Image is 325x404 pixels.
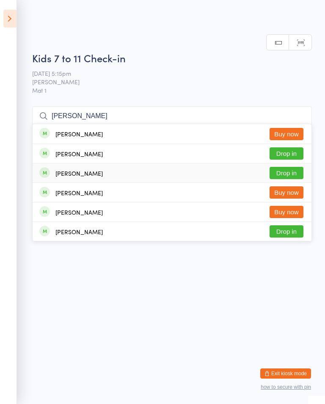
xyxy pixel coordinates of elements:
[55,150,103,157] div: [PERSON_NAME]
[270,206,303,218] button: Buy now
[261,384,311,390] button: how to secure with pin
[270,186,303,199] button: Buy now
[32,69,299,77] span: [DATE] 5:15pm
[55,209,103,216] div: [PERSON_NAME]
[55,189,103,196] div: [PERSON_NAME]
[260,368,311,379] button: Exit kiosk mode
[270,147,303,160] button: Drop in
[270,225,303,238] button: Drop in
[32,77,299,86] span: [PERSON_NAME]
[55,170,103,177] div: [PERSON_NAME]
[270,128,303,140] button: Buy now
[32,51,312,65] h2: Kids 7 to 11 Check-in
[270,167,303,179] button: Drop in
[55,130,103,137] div: [PERSON_NAME]
[55,228,103,235] div: [PERSON_NAME]
[32,86,312,94] span: Mat 1
[32,106,312,126] input: Search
